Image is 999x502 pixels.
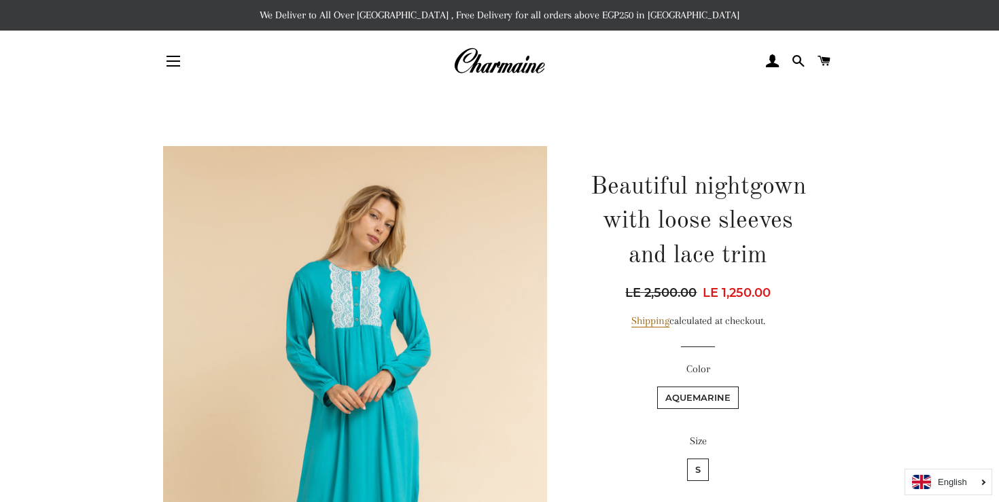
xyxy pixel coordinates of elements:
label: Aquemarine [657,387,739,409]
a: Shipping [631,315,669,327]
span: LE 2,500.00 [625,283,700,302]
label: Size [578,433,819,450]
label: Color [578,361,819,378]
a: English [912,475,985,489]
img: Charmaine Egypt [453,46,545,76]
i: English [938,478,967,486]
label: S [687,459,709,481]
div: calculated at checkout. [578,312,819,329]
span: LE 1,250.00 [703,285,771,300]
h1: Beautiful nightgown with loose sleeves and lace trim [578,171,819,273]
